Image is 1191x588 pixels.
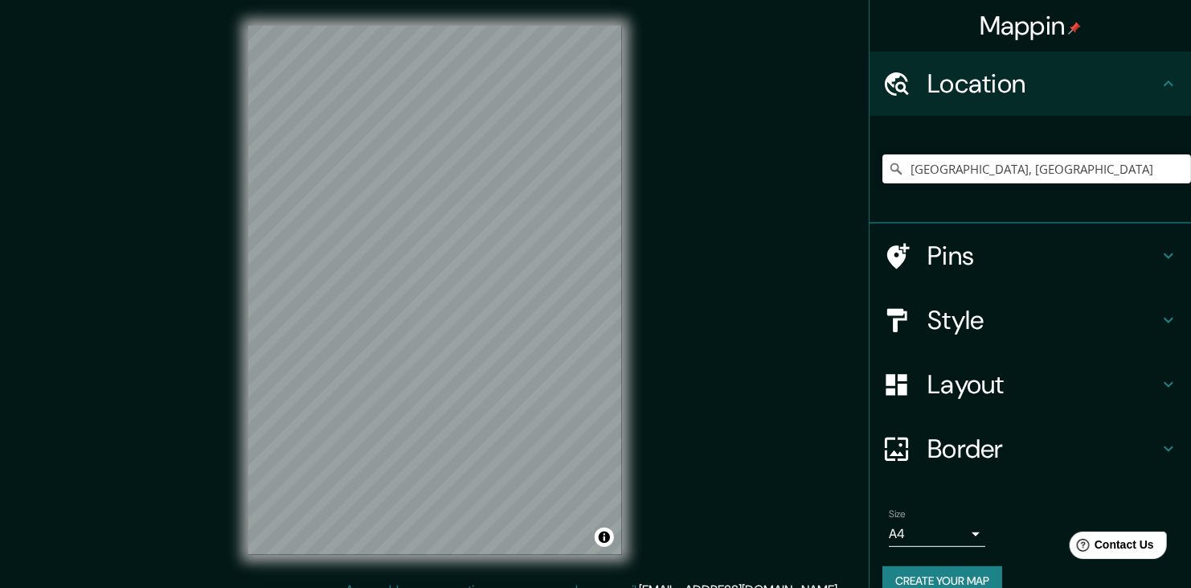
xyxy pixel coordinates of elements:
[882,154,1191,183] input: Pick your city or area
[870,224,1191,288] div: Pins
[595,528,614,547] button: Toggle attribution
[870,51,1191,116] div: Location
[980,10,1082,42] h4: Mappin
[927,368,1159,401] h4: Layout
[248,26,622,555] canvas: Map
[927,304,1159,336] h4: Style
[870,352,1191,417] div: Layout
[870,417,1191,481] div: Border
[889,508,906,521] label: Size
[927,433,1159,465] h4: Border
[927,68,1159,100] h4: Location
[870,288,1191,352] div: Style
[889,521,985,547] div: A4
[1068,22,1081,35] img: pin-icon.png
[1048,525,1173,570] iframe: Help widget launcher
[927,240,1159,272] h4: Pins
